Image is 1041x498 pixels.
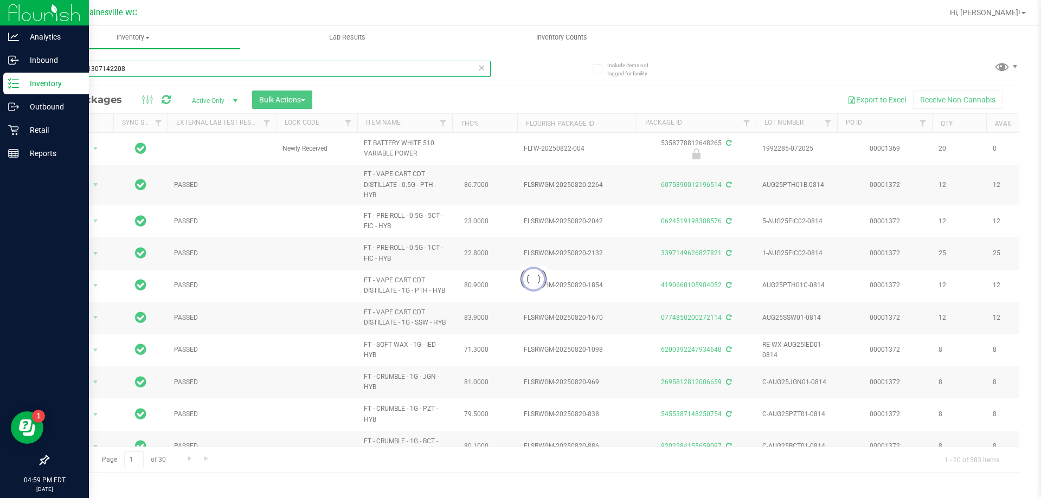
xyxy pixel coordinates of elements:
span: Hi, [PERSON_NAME]! [950,8,1020,17]
p: Retail [19,124,84,137]
inline-svg: Outbound [8,101,19,112]
span: Gainesville WC [84,8,137,17]
span: Inventory [26,33,240,42]
inline-svg: Inbound [8,55,19,66]
inline-svg: Retail [8,125,19,135]
p: Outbound [19,100,84,113]
p: Inventory [19,77,84,90]
a: Inventory [26,26,240,49]
inline-svg: Inventory [8,78,19,89]
p: Analytics [19,30,84,43]
inline-svg: Reports [8,148,19,159]
input: Search Package ID, Item Name, SKU, Lot or Part Number... [48,61,491,77]
span: Include items not tagged for facility [607,61,661,77]
iframe: Resource center unread badge [32,410,45,423]
inline-svg: Analytics [8,31,19,42]
span: Inventory Counts [522,33,602,42]
p: Reports [19,147,84,160]
p: 04:59 PM EDT [5,475,84,485]
span: Clear [478,61,485,75]
span: Lab Results [314,33,380,42]
p: [DATE] [5,485,84,493]
a: Lab Results [240,26,454,49]
p: Inbound [19,54,84,67]
iframe: Resource center [11,411,43,444]
a: Inventory Counts [454,26,669,49]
